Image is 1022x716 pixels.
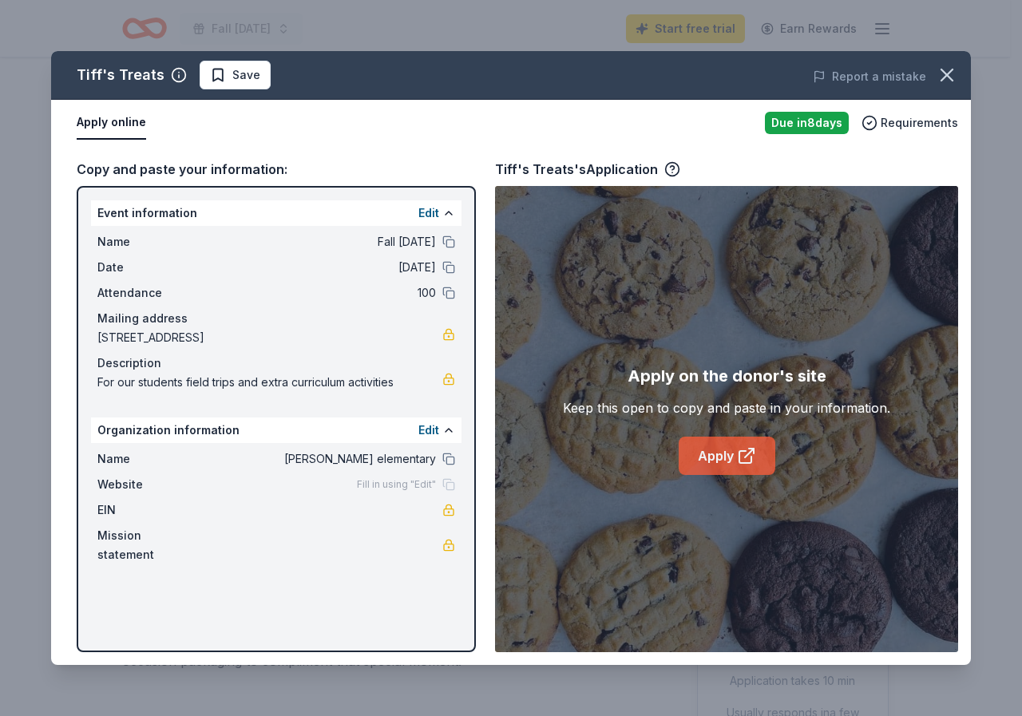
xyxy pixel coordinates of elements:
span: 100 [204,283,436,303]
div: Organization information [91,417,461,443]
span: Name [97,232,204,251]
span: Save [232,65,260,85]
div: Due in 8 days [765,112,849,134]
button: Edit [418,204,439,223]
div: Tiff's Treats [77,62,164,88]
div: Description [97,354,455,373]
div: Mailing address [97,309,455,328]
button: Edit [418,421,439,440]
a: Apply [679,437,775,475]
button: Save [200,61,271,89]
span: Website [97,475,204,494]
span: EIN [97,500,204,520]
span: Name [97,449,204,469]
span: Fill in using "Edit" [357,478,436,491]
div: Keep this open to copy and paste in your information. [563,398,890,417]
span: [DATE] [204,258,436,277]
span: [PERSON_NAME] elementary [204,449,436,469]
button: Report a mistake [813,67,926,86]
span: Mission statement [97,526,204,564]
button: Requirements [862,113,958,133]
span: [STREET_ADDRESS] [97,328,442,347]
span: Fall [DATE] [204,232,436,251]
div: Apply on the donor's site [628,363,826,389]
button: Apply online [77,106,146,140]
span: Requirements [881,113,958,133]
span: Attendance [97,283,204,303]
span: Date [97,258,204,277]
div: Copy and paste your information: [77,159,476,180]
div: Event information [91,200,461,226]
span: For our students field trips and extra curriculum activities [97,373,442,392]
div: Tiff's Treats's Application [495,159,680,180]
